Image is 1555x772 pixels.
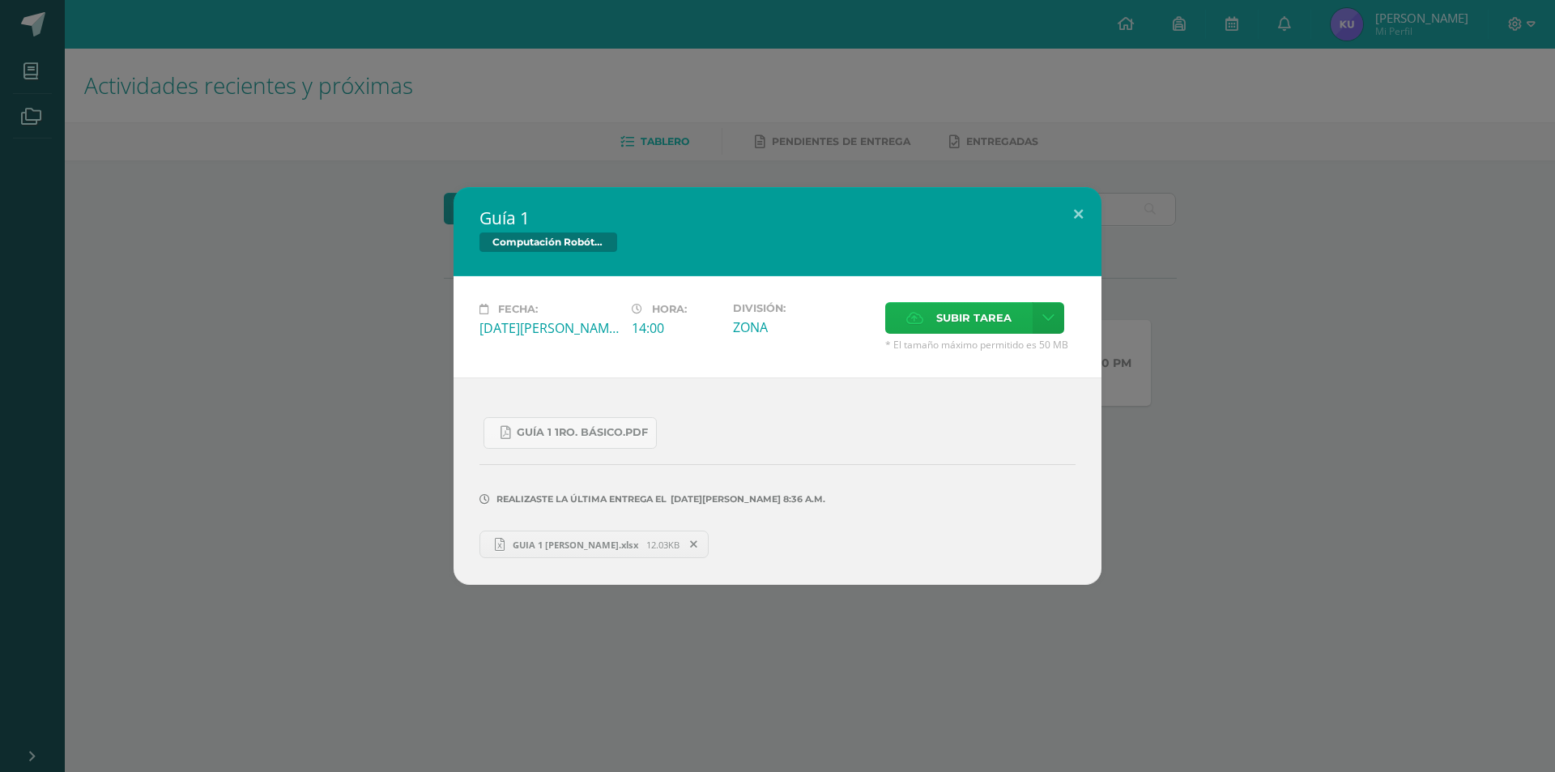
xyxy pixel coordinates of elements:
[733,302,872,314] label: División:
[496,493,667,505] span: Realizaste la última entrega el
[1055,187,1101,242] button: Close (Esc)
[652,303,687,315] span: Hora:
[936,303,1012,333] span: Subir tarea
[484,417,657,449] a: Guía 1 1ro. Básico.pdf
[733,318,872,336] div: ZONA
[517,426,648,439] span: Guía 1 1ro. Básico.pdf
[479,531,709,558] a: GUIA 1 [PERSON_NAME].xlsx 12.03KB
[646,539,680,551] span: 12.03KB
[479,207,1076,229] h2: Guía 1
[667,499,825,500] span: [DATE][PERSON_NAME] 8:36 a.m.
[505,539,646,551] span: GUIA 1 [PERSON_NAME].xlsx
[885,338,1076,352] span: * El tamaño máximo permitido es 50 MB
[479,232,617,252] span: Computación Robótica
[632,319,720,337] div: 14:00
[680,535,708,553] span: Remover entrega
[498,303,538,315] span: Fecha:
[479,319,619,337] div: [DATE][PERSON_NAME]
